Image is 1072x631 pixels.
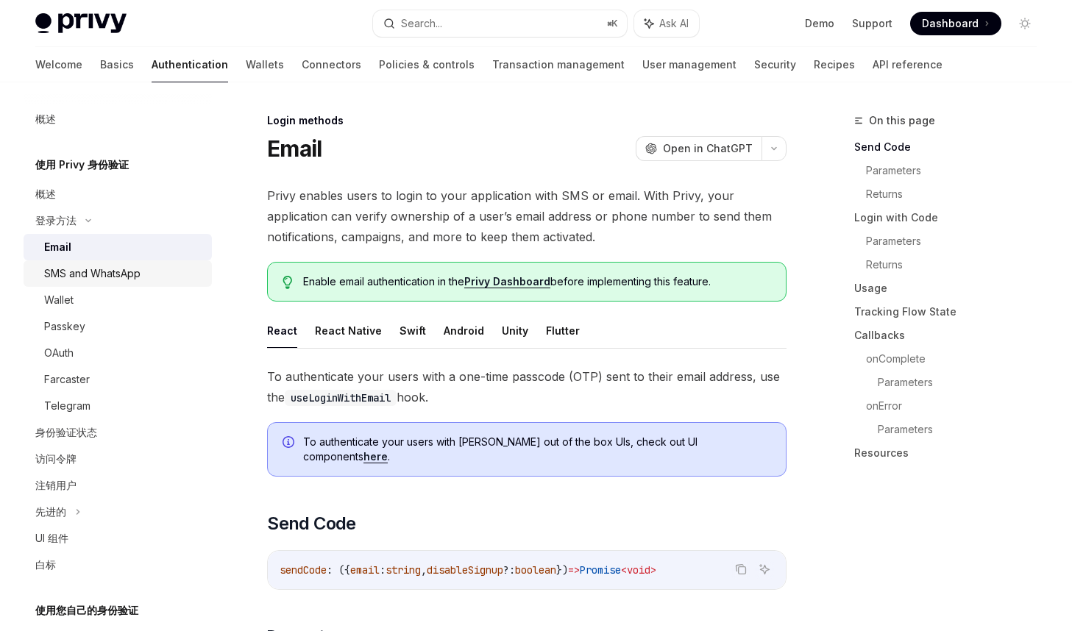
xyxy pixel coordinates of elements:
div: Telegram [44,397,90,415]
a: Tracking Flow State [854,300,1048,324]
span: > [650,563,656,577]
button: Android [444,313,484,348]
a: Send Code [854,135,1048,159]
a: Recipes [814,47,855,82]
a: onError [866,394,1048,418]
span: boolean [515,563,556,577]
a: 注销用户 [24,472,212,499]
span: : [380,563,386,577]
img: light logo [35,13,127,34]
span: }) [556,563,568,577]
a: Authentication [152,47,228,82]
a: Security [754,47,796,82]
button: Flutter [546,313,580,348]
div: Farcaster [44,371,90,388]
span: , [421,563,427,577]
span: : ({ [327,563,350,577]
font: UI 组件 [35,532,68,544]
a: Farcaster [24,366,212,393]
span: Ask AI [659,16,689,31]
a: Parameters [878,371,1048,394]
div: OAuth [44,344,74,362]
span: email [350,563,380,577]
a: Email [24,234,212,260]
a: Wallet [24,287,212,313]
a: SMS and WhatsApp [24,260,212,287]
a: Basics [100,47,134,82]
a: Returns [866,182,1048,206]
a: Parameters [866,229,1048,253]
button: Search...⌘K [373,10,627,37]
button: Ask AI [755,560,774,579]
a: Support [852,16,892,31]
button: Open in ChatGPT [636,136,762,161]
button: Ask AI [634,10,699,37]
button: Copy the contents from the code block [731,560,750,579]
font: 使用 Privy 身份验证 [35,158,129,171]
span: To authenticate your users with a one-time passcode (OTP) sent to their email address, use the hook. [267,366,787,407]
a: 概述 [24,181,212,207]
h1: Email [267,135,322,162]
a: 访问令牌 [24,446,212,472]
a: Resources [854,441,1048,465]
font: 登录方法 [35,214,77,227]
div: Passkey [44,318,85,335]
button: React Native [315,313,382,348]
a: Login with Code [854,206,1048,229]
a: Parameters [866,159,1048,182]
span: Promise [580,563,621,577]
a: Policies & controls [379,47,475,82]
font: 先进的 [35,505,66,518]
a: OAuth [24,340,212,366]
button: React [267,313,297,348]
a: onComplete [866,347,1048,371]
font: 使用您自己的身份验证 [35,604,138,616]
span: Dashboard [922,16,979,31]
span: Enable email authentication in the before implementing this feature. [303,274,771,289]
a: 概述 [24,106,212,132]
div: Wallet [44,291,74,309]
a: Wallets [246,47,284,82]
a: Callbacks [854,324,1048,347]
a: Transaction management [492,47,625,82]
span: Send Code [267,512,356,535]
a: 白标 [24,552,212,578]
font: 身份验证状态 [35,426,97,438]
div: SMS and WhatsApp [44,265,141,282]
button: Unity [502,313,528,348]
button: Swift [400,313,426,348]
font: 概述 [35,113,56,125]
a: Welcome [35,47,82,82]
a: API reference [873,47,943,82]
span: disableSignup [427,563,503,577]
a: Usage [854,277,1048,300]
div: Email [44,238,71,256]
button: Toggle dark mode [1013,12,1037,35]
div: Search... [401,15,442,32]
font: 白标 [35,558,56,571]
svg: Tip [283,276,293,289]
a: Dashboard [910,12,1001,35]
span: sendCode [280,563,327,577]
svg: Info [283,436,297,451]
font: 概述 [35,188,56,200]
a: Passkey [24,313,212,340]
span: To authenticate your users with [PERSON_NAME] out of the box UIs, check out UI components . [303,435,771,464]
span: < [621,563,627,577]
font: 注销用户 [35,479,77,491]
a: 身份验证状态 [24,419,212,446]
span: Open in ChatGPT [663,141,753,156]
div: Login methods [267,113,787,128]
span: => [568,563,580,577]
a: Connectors [302,47,361,82]
a: User management [642,47,736,82]
font: 访问令牌 [35,452,77,465]
a: Demo [805,16,834,31]
a: Privy Dashboard [464,275,550,288]
span: Privy enables users to login to your application with SMS or email. With Privy, your application ... [267,185,787,247]
span: ?: [503,563,515,577]
a: Returns [866,253,1048,277]
span: ⌘ K [607,18,618,29]
code: useLoginWithEmail [285,390,397,406]
span: On this page [869,112,935,129]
